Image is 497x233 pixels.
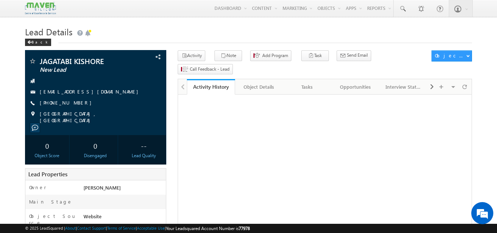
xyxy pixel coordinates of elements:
[27,139,68,152] div: 0
[386,82,421,91] div: Interview Status
[25,2,56,15] img: Custom Logo
[123,152,164,159] div: Lead Quality
[65,226,76,230] a: About
[192,83,230,90] div: Activity History
[178,50,205,61] button: Activity
[301,50,329,61] button: Task
[331,79,380,95] a: Opportunities
[107,226,136,230] a: Terms of Service
[40,57,127,65] span: JAGATABI KISHORE
[283,79,331,95] a: Tasks
[178,64,233,75] button: Call Feedback - Lead
[75,139,116,152] div: 0
[25,38,55,45] a: Back
[28,170,67,178] span: Lead Properties
[29,213,77,226] label: Object Source
[380,79,428,95] a: Interview Status
[337,50,371,61] button: Send Email
[27,152,68,159] div: Object Score
[40,99,95,107] span: [PHONE_NUMBER]
[25,225,250,232] span: © 2025 LeadSquared | | | | |
[214,50,242,61] button: Note
[75,152,116,159] div: Disengaged
[40,66,127,74] span: New Lead
[123,139,164,152] div: --
[337,82,373,91] div: Opportunities
[29,184,46,191] label: Owner
[241,82,277,91] div: Object Details
[137,226,165,230] a: Acceptable Use
[82,213,166,223] div: Website
[435,52,466,59] div: Object Actions
[84,184,121,191] span: [PERSON_NAME]
[250,50,291,61] button: Add Program
[235,79,283,95] a: Object Details
[29,198,72,205] label: Main Stage
[262,52,288,59] span: Add Program
[25,26,72,38] span: Lead Details
[289,82,325,91] div: Tasks
[25,39,51,46] div: Back
[187,79,235,95] a: Activity History
[239,226,250,231] span: 77978
[77,226,106,230] a: Contact Support
[347,52,368,59] span: Send Email
[40,110,154,124] span: [GEOGRAPHIC_DATA], [GEOGRAPHIC_DATA]
[190,66,230,73] span: Call Feedback - Lead
[40,88,142,95] a: [EMAIL_ADDRESS][DOMAIN_NAME]
[432,50,472,61] button: Object Actions
[166,226,250,231] span: Your Leadsquared Account Number is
